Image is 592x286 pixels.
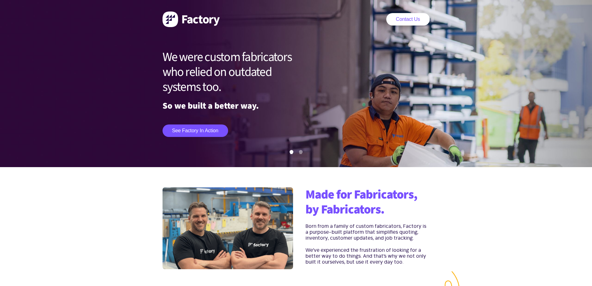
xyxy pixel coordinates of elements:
[163,124,228,137] a: See Factory in action
[299,150,303,154] button: 2 of 2
[163,12,220,27] img: Factory
[163,103,309,109] p: So we built a better way.
[305,247,430,265] p: We’ve experienced the frustration of looking for a better way to do things. And that’s why we not...
[163,50,309,95] h1: We were custom fabricators who relied on outdated systems too.
[305,187,430,217] h2: Made for Fabricators, by Fabricators.
[305,223,430,241] p: Born from a family of custom fabricators, Factory is a purpose-built platform that simplifies quo...
[290,150,293,154] button: 1 of 2
[386,13,430,26] a: Contact Us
